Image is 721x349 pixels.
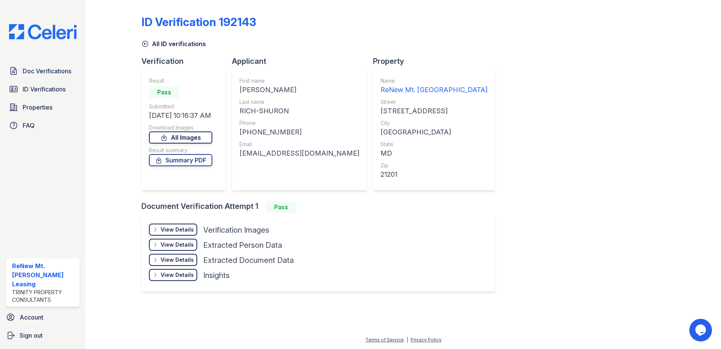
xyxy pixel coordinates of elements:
span: ID Verifications [23,85,66,94]
div: Pass [266,201,296,213]
div: View Details [161,241,194,249]
div: Applicant [232,56,373,66]
a: ID Verifications [6,82,80,97]
a: Privacy Policy [411,337,442,343]
a: Terms of Service [365,337,404,343]
div: Extracted Person Data [203,240,282,250]
div: Property [373,56,501,66]
div: Download Images [149,124,212,131]
div: MD [380,148,488,159]
div: Street [380,98,488,106]
div: View Details [161,226,194,233]
div: Pass [149,86,179,98]
a: All Images [149,131,212,144]
div: 21201 [380,169,488,180]
div: City [380,119,488,127]
a: Properties [6,100,80,115]
div: Last name [239,98,359,106]
iframe: chat widget [689,319,713,341]
div: Result [149,77,212,85]
div: State [380,141,488,148]
div: Insights [203,270,230,281]
div: Name [380,77,488,85]
div: Phone [239,119,359,127]
a: Summary PDF [149,154,212,166]
a: Doc Verifications [6,63,80,79]
div: View Details [161,256,194,264]
a: All ID verifications [141,39,206,48]
div: Result summary [149,147,212,154]
div: Verification Images [203,225,269,235]
div: Extracted Document Data [203,255,294,266]
span: Account [20,313,43,322]
div: Document Verification Attempt 1 [141,201,501,213]
div: [GEOGRAPHIC_DATA] [380,127,488,137]
div: [DATE] 10:16:37 AM [149,110,212,121]
div: Submitted [149,103,212,110]
div: RICH-SHURON [239,106,359,116]
div: First name [239,77,359,85]
a: Account [3,310,83,325]
div: [PERSON_NAME] [239,85,359,95]
div: [STREET_ADDRESS] [380,106,488,116]
div: Verification [141,56,232,66]
span: Doc Verifications [23,66,71,76]
a: Name ReNew Mt. [GEOGRAPHIC_DATA] [380,77,488,95]
div: Email [239,141,359,148]
span: Properties [23,103,52,112]
div: | [407,337,408,343]
span: FAQ [23,121,35,130]
div: ID Verification 192143 [141,15,256,29]
div: ReNew Mt. [PERSON_NAME] Leasing [12,261,77,289]
div: Zip [380,162,488,169]
a: FAQ [6,118,80,133]
div: ReNew Mt. [GEOGRAPHIC_DATA] [380,85,488,95]
div: Trinity Property Consultants [12,289,77,304]
div: [PHONE_NUMBER] [239,127,359,137]
div: [EMAIL_ADDRESS][DOMAIN_NAME] [239,148,359,159]
div: View Details [161,271,194,279]
a: Sign out [3,328,83,343]
img: CE_Logo_Blue-a8612792a0a2168367f1c8372b55b34899dd931a85d93a1a3d3e32e68fde9ad4.png [3,24,83,39]
span: Sign out [20,331,43,340]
